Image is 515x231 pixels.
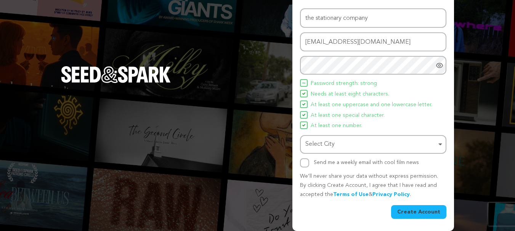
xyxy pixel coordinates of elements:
[302,113,305,116] img: Seed&Spark Icon
[302,124,305,127] img: Seed&Spark Icon
[311,100,432,110] span: At least one uppercase and one lowercase letter.
[300,172,446,199] p: We’ll never share your data without express permission. By clicking Create Account, I agree that ...
[311,79,377,88] span: Password strength: strong
[61,66,171,98] a: Seed&Spark Homepage
[302,92,305,95] img: Seed&Spark Icon
[311,90,389,99] span: Needs at least eight characters.
[333,192,369,197] a: Terms of Use
[436,62,443,69] a: Show password as plain text. Warning: this will display your password on the screen.
[300,32,446,52] input: Email address
[391,205,446,219] button: Create Account
[314,160,419,165] label: Send me a weekly email with cool film news
[302,81,305,84] img: Seed&Spark Icon
[372,192,410,197] a: Privacy Policy
[302,103,305,106] img: Seed&Spark Icon
[305,139,436,150] div: Select City
[311,111,385,120] span: At least one special character.
[61,66,171,83] img: Seed&Spark Logo
[300,8,446,28] input: Name
[311,121,362,131] span: At least one number.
